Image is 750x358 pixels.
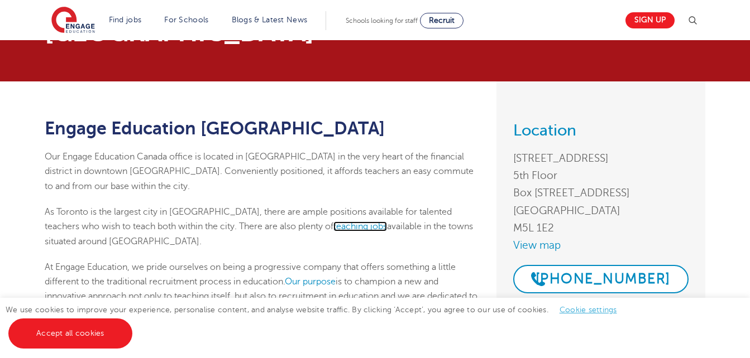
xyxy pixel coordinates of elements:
[109,16,142,24] a: Find jobs
[45,149,480,193] p: Our Engage Education Canada office is located in [GEOGRAPHIC_DATA] in the very heart of the finan...
[164,16,208,24] a: For Schools
[45,119,480,138] h1: Engage Education [GEOGRAPHIC_DATA]
[6,306,628,337] span: We use cookies to improve your experience, personalise content, and analyse website traffic. By c...
[420,13,464,28] a: Recruit
[232,16,308,24] a: Blogs & Latest News
[8,318,132,349] a: Accept all cookies
[513,123,689,138] h3: Location
[51,7,95,35] img: Engage Education
[346,17,418,25] span: Schools looking for staff
[560,306,617,314] a: Cookie settings
[45,260,480,318] p: At Engage Education, we pride ourselves on being a progressive company that offers something a li...
[429,16,455,25] span: Recruit
[513,265,689,293] a: [PHONE_NUMBER]
[513,149,689,236] address: [STREET_ADDRESS] 5th Floor Box [STREET_ADDRESS] [GEOGRAPHIC_DATA] M5L 1E2
[45,205,480,249] p: As Toronto is the largest city in [GEOGRAPHIC_DATA], there are ample positions available for tale...
[285,277,336,287] a: Our purpose
[45,19,480,46] p: [GEOGRAPHIC_DATA]
[513,236,689,254] a: View map
[333,221,387,231] a: teaching jobs
[625,12,675,28] a: Sign up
